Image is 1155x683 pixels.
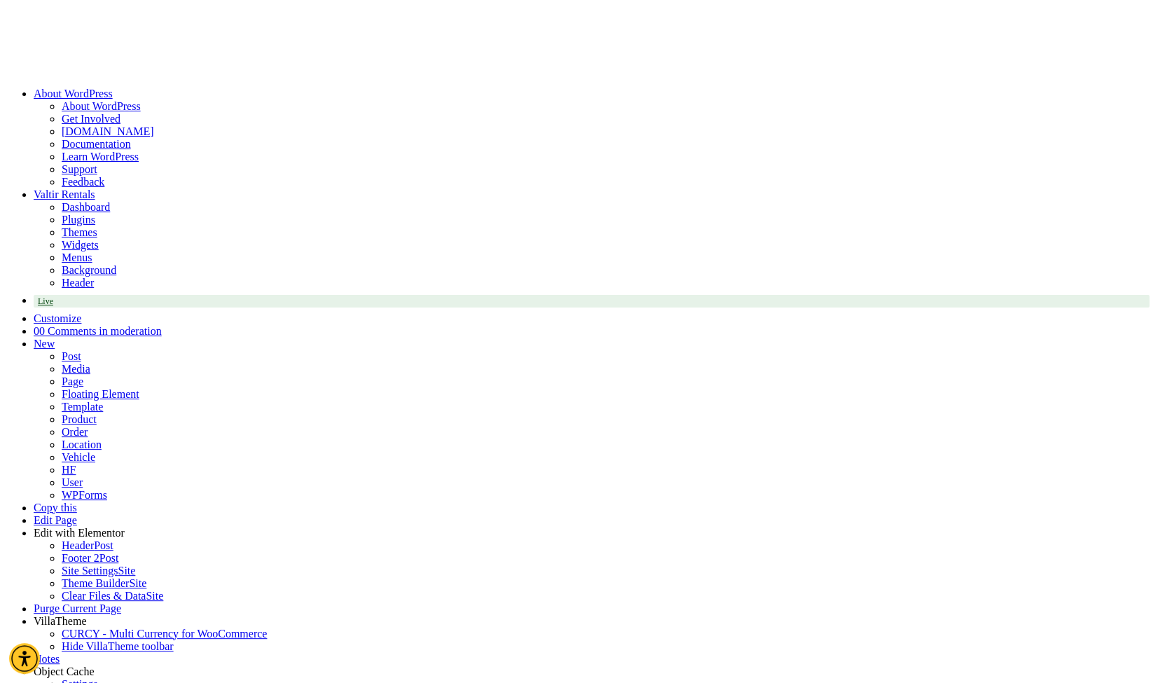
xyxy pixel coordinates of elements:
a: Theme BuilderSite [62,577,146,589]
a: Product [62,413,97,425]
a: HF [62,464,76,476]
span: Footer 2 [62,552,99,564]
ul: About WordPress [34,125,1149,188]
span: About WordPress [34,88,113,99]
span: Header [62,539,94,551]
a: Themes [62,226,97,238]
ul: New [34,350,1149,502]
ul: About WordPress [34,100,1149,125]
a: HeaderPost [62,539,113,551]
a: Post [62,350,81,362]
a: Background [62,264,116,276]
a: Page [62,375,83,387]
a: Valtir Rentals [34,188,95,200]
span: Site [129,577,146,589]
span: Site [118,565,135,577]
span: Post [94,539,113,551]
a: Support [62,163,97,175]
ul: Valtir Rentals [34,226,1149,289]
a: Live [34,295,1149,308]
div: Accessibility Menu [9,643,40,674]
span: 0 Comments in moderation [39,325,162,337]
div: Object Cache [34,665,1149,678]
a: WPForms [62,489,107,501]
span: Clear Files & Data [62,590,146,602]
span: Edit with Elementor [34,527,125,539]
a: Vehicle [62,451,95,463]
span: Theme Builder [62,577,129,589]
a: CURCY - Multi Currency for WooCommerce [62,628,267,640]
a: Footer 2Post [62,552,118,564]
a: Template [62,401,103,413]
a: Purge Current Page [34,602,121,614]
a: [DOMAIN_NAME] [62,125,154,137]
span: Site Settings [62,565,118,577]
a: Widgets [62,239,99,251]
a: Header [62,277,94,289]
a: Menus [62,251,92,263]
a: Clear Files & DataSite [62,590,163,602]
a: Site SettingsSite [62,565,135,577]
span: New [34,338,55,350]
a: Feedback [62,176,104,188]
a: Media [62,363,90,375]
a: Floating Element [62,388,139,400]
a: Edit Page [34,514,77,526]
span: Hide VillaTheme toolbar [62,640,174,652]
a: Plugins [62,214,95,226]
a: Customize [34,312,81,324]
a: Get Involved [62,113,120,125]
span: Site [146,590,163,602]
a: Copy this [34,502,77,513]
span: Post [99,552,119,564]
a: Dashboard [62,201,110,213]
a: Location [62,439,102,450]
a: User [62,476,83,488]
a: About WordPress [62,100,141,112]
a: Documentation [62,138,131,150]
ul: Valtir Rentals [34,201,1149,226]
span: 0 [34,325,39,337]
a: Learn WordPress [62,151,139,163]
div: VillaTheme [34,615,1149,628]
a: Order [62,426,88,438]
